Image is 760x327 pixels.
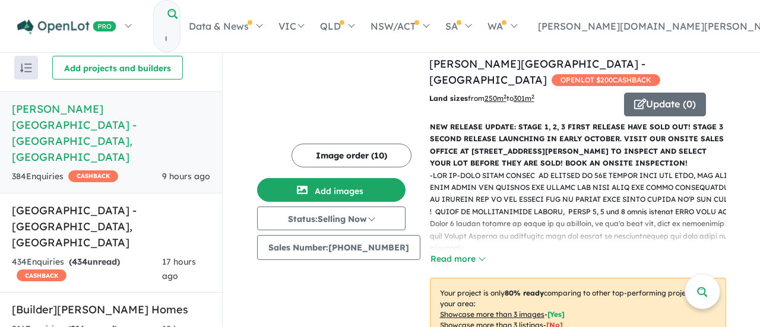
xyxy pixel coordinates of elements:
[52,56,183,80] button: Add projects and builders
[12,255,162,284] div: 434 Enquir ies
[17,20,116,34] img: Openlot PRO Logo White
[12,101,210,165] h5: [PERSON_NAME][GEOGRAPHIC_DATA] - [GEOGRAPHIC_DATA] , [GEOGRAPHIC_DATA]
[162,171,210,182] span: 9 hours ago
[514,94,534,103] u: 301 m
[257,207,406,230] button: Status:Selling Now
[17,269,66,281] span: CASHBACK
[503,93,506,100] sup: 2
[429,57,645,87] a: [PERSON_NAME][GEOGRAPHIC_DATA] - [GEOGRAPHIC_DATA]
[270,5,312,47] a: VIC
[312,5,362,47] a: QLD
[437,5,479,47] a: SA
[552,74,660,86] span: OPENLOT $ 200 CASHBACK
[72,256,87,267] span: 434
[12,301,210,318] h5: [Builder] [PERSON_NAME] Homes
[484,94,506,103] u: 250 m
[624,93,706,116] button: Update (0)
[430,252,486,266] button: Read more
[362,5,437,47] a: NSW/ACT
[180,5,270,47] a: Data & News
[162,256,196,281] span: 17 hours ago
[68,170,118,182] span: CASHBACK
[292,144,411,167] button: Image order (10)
[440,310,544,319] u: Showcase more than 3 images
[479,5,524,47] a: WA
[257,235,420,260] button: Sales Number:[PHONE_NUMBER]
[12,202,210,250] h5: [GEOGRAPHIC_DATA] - [GEOGRAPHIC_DATA] , [GEOGRAPHIC_DATA]
[430,121,726,170] p: NEW RELEASE UPDATE: STAGE 1, 2, 3 FIRST RELEASE HAVE SOLD OUT! STAGE 3 SECOND RELEASE LAUNCHING I...
[506,94,534,103] span: to
[154,26,178,52] input: Try estate name, suburb, builder or developer
[429,94,468,103] b: Land sizes
[547,310,565,319] span: [ Yes ]
[505,288,544,297] b: 80 % ready
[531,93,534,100] sup: 2
[257,178,406,202] button: Add images
[12,170,118,184] div: 384 Enquir ies
[20,64,32,72] img: sort.svg
[429,93,615,104] p: from
[69,256,120,267] strong: ( unread)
